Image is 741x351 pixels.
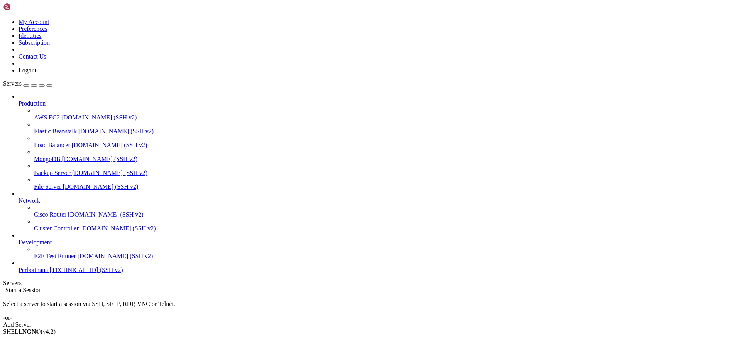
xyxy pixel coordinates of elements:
[62,156,137,162] span: [DOMAIN_NAME] (SSH v2)
[3,294,738,321] div: Select a server to start a session via SSH, SFTP, RDP, VNC or Telnet. -or-
[3,287,5,293] span: 
[19,32,42,39] a: Identities
[61,114,137,121] span: [DOMAIN_NAME] (SSH v2)
[19,25,47,32] a: Preferences
[19,239,52,245] span: Development
[34,253,738,260] a: E2E Test Runner [DOMAIN_NAME] (SSH v2)
[63,183,139,190] span: [DOMAIN_NAME] (SSH v2)
[19,190,738,232] li: Network
[3,280,738,287] div: Servers
[34,176,738,190] li: File Server [DOMAIN_NAME] (SSH v2)
[22,328,36,335] b: NGN
[34,183,61,190] span: File Server
[19,18,49,25] a: My Account
[34,225,79,232] span: Cluster Controller
[34,246,738,260] li: E2E Test Runner [DOMAIN_NAME] (SSH v2)
[19,53,46,60] a: Contact Us
[34,170,738,176] a: Backup Server [DOMAIN_NAME] (SSH v2)
[34,135,738,149] li: Load Balancer [DOMAIN_NAME] (SSH v2)
[49,267,123,273] span: [TECHNICAL_ID] (SSH v2)
[34,225,738,232] a: Cluster Controller [DOMAIN_NAME] (SSH v2)
[34,114,60,121] span: AWS EC2
[19,232,738,260] li: Development
[34,107,738,121] li: AWS EC2 [DOMAIN_NAME] (SSH v2)
[19,39,50,46] a: Subscription
[78,253,153,259] span: [DOMAIN_NAME] (SSH v2)
[72,142,147,148] span: [DOMAIN_NAME] (SSH v2)
[19,267,738,274] a: Perbotinana [TECHNICAL_ID] (SSH v2)
[34,128,77,134] span: Elastic Beanstalk
[34,204,738,218] li: Cisco Router [DOMAIN_NAME] (SSH v2)
[34,114,738,121] a: AWS EC2 [DOMAIN_NAME] (SSH v2)
[34,156,738,163] a: MongoDB [DOMAIN_NAME] (SSH v2)
[19,67,36,74] a: Logout
[19,93,738,190] li: Production
[34,156,60,162] span: MongoDB
[3,80,52,87] a: Servers
[19,100,46,107] span: Production
[34,149,738,163] li: MongoDB [DOMAIN_NAME] (SSH v2)
[41,328,56,335] span: 4.2.0
[19,197,738,204] a: Network
[19,197,40,204] span: Network
[3,328,56,335] span: SHELL ©
[34,142,70,148] span: Load Balancer
[34,142,738,149] a: Load Balancer [DOMAIN_NAME] (SSH v2)
[3,3,47,11] img: Shellngn
[72,170,148,176] span: [DOMAIN_NAME] (SSH v2)
[68,211,144,218] span: [DOMAIN_NAME] (SSH v2)
[34,211,66,218] span: Cisco Router
[34,121,738,135] li: Elastic Beanstalk [DOMAIN_NAME] (SSH v2)
[34,211,738,218] a: Cisco Router [DOMAIN_NAME] (SSH v2)
[34,218,738,232] li: Cluster Controller [DOMAIN_NAME] (SSH v2)
[34,170,71,176] span: Backup Server
[78,128,154,134] span: [DOMAIN_NAME] (SSH v2)
[19,260,738,274] li: Perbotinana [TECHNICAL_ID] (SSH v2)
[34,128,738,135] a: Elastic Beanstalk [DOMAIN_NAME] (SSH v2)
[34,253,76,259] span: E2E Test Runner
[34,163,738,176] li: Backup Server [DOMAIN_NAME] (SSH v2)
[3,321,738,328] div: Add Server
[19,267,48,273] span: Perbotinana
[5,287,42,293] span: Start a Session
[34,183,738,190] a: File Server [DOMAIN_NAME] (SSH v2)
[80,225,156,232] span: [DOMAIN_NAME] (SSH v2)
[19,239,738,246] a: Development
[3,80,22,87] span: Servers
[19,100,738,107] a: Production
